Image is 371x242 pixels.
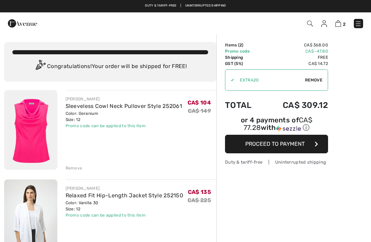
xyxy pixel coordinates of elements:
[225,77,234,83] div: ✔
[225,54,263,60] td: Shipping
[244,116,312,132] span: CA$ 77.28
[225,135,328,153] button: Proceed to Payment
[276,125,301,132] img: Sezzle
[263,54,328,60] td: Free
[66,212,183,218] div: Promo code can be applied to this item
[225,42,263,48] td: Items ( )
[234,70,305,90] input: Promo code
[263,60,328,67] td: CA$ 14.72
[225,117,328,135] div: or 4 payments ofCA$ 77.28withSezzle Click to learn more about Sezzle
[66,96,182,102] div: [PERSON_NAME]
[188,189,211,195] span: CA$ 135
[263,42,328,48] td: CA$ 368.00
[66,103,182,109] a: Sleeveless Cowl Neck Pullover Style 252061
[66,192,183,199] a: Relaxed Fit Hip-Length Jacket Style 252150
[343,22,346,27] span: 2
[321,20,327,27] img: My Info
[66,165,82,171] div: Remove
[239,43,242,47] span: 2
[188,99,211,106] span: CA$ 104
[8,20,37,26] a: 1ère Avenue
[66,123,182,129] div: Promo code can be applied to this item
[245,141,305,147] span: Proceed to Payment
[225,117,328,132] div: or 4 payments of with
[225,60,263,67] td: GST (5%)
[66,110,182,123] div: Color: Geranium Size: 12
[225,159,328,165] div: Duty & tariff-free | Uninterrupted shipping
[263,48,328,54] td: CA$ -47.80
[305,77,322,83] span: Remove
[4,90,57,170] img: Sleeveless Cowl Neck Pullover Style 252061
[307,21,313,26] img: Search
[12,60,208,74] div: Congratulations! Your order will be shipped for FREE!
[335,19,346,27] a: 2
[66,185,183,191] div: [PERSON_NAME]
[188,197,211,203] s: CA$ 225
[188,108,211,114] s: CA$ 149
[355,20,362,27] img: Menu
[335,20,341,27] img: Shopping Bag
[263,93,328,117] td: CA$ 309.12
[225,48,263,54] td: Promo code
[66,200,183,212] div: Color: Vanilla 30 Size: 12
[225,93,263,117] td: Total
[8,16,37,30] img: 1ère Avenue
[33,60,47,74] img: Congratulation2.svg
